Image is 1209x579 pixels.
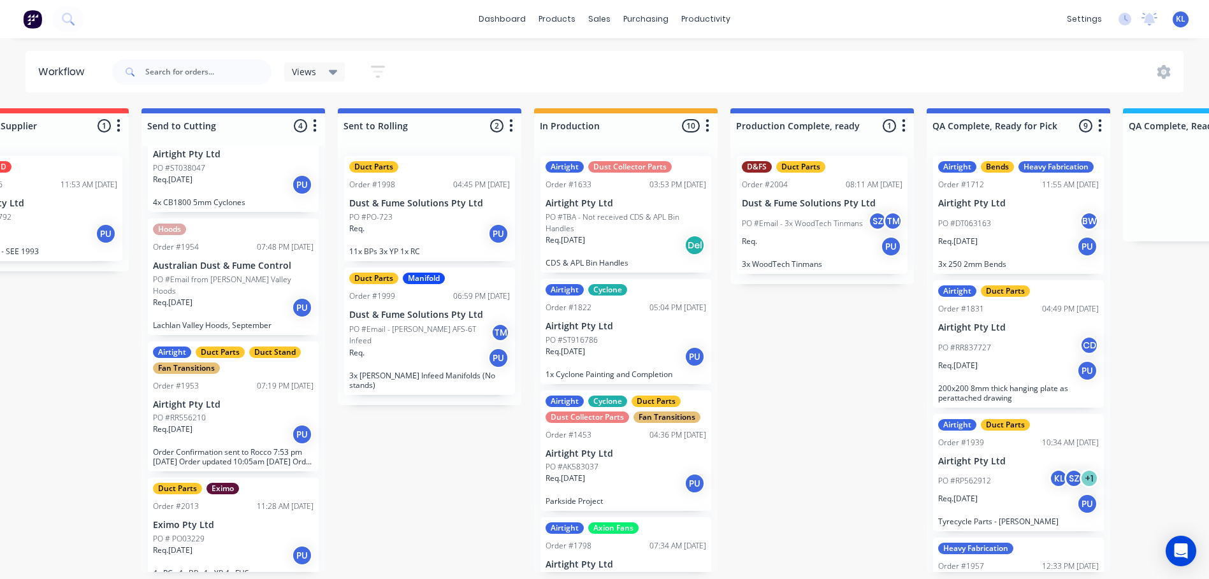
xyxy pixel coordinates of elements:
[153,347,191,358] div: Airtight
[632,396,681,407] div: Duct Parts
[292,175,312,195] div: PU
[153,447,314,466] p: Order Confirmation sent to Rocco 7:53 pm [DATE] Order updated 10:05am [DATE] Order updated 8:04am...
[546,234,585,246] p: Req. [DATE]
[349,161,398,173] div: Duct Parts
[349,310,510,320] p: Dust & Fume Solutions Pty Ltd
[153,241,199,253] div: Order #1954
[1018,161,1094,173] div: Heavy Fabrication
[153,162,205,174] p: PO #ST038047
[257,501,314,512] div: 11:28 AM [DATE]
[546,496,706,506] p: Parkside Project
[546,448,706,459] p: Airtight Pty Ltd
[153,533,205,545] p: PO # PO03229
[546,559,706,570] p: Airtight Pty Ltd
[546,429,591,441] div: Order #1453
[540,390,711,511] div: AirtightCycloneDuct PartsDust Collector PartsFan TransitionsOrder #145304:36 PM [DATE]Airtight Pt...
[1049,469,1068,488] div: KL
[257,241,314,253] div: 07:48 PM [DATE]
[938,285,976,297] div: Airtight
[540,156,711,273] div: AirtightDust Collector PartsOrder #163303:53 PM [DATE]Airtight Pty LtdPO #TBA - Not received CDS ...
[546,198,706,209] p: Airtight Pty Ltd
[938,437,984,448] div: Order #1939
[981,285,1030,297] div: Duct Parts
[684,473,705,494] div: PU
[546,346,585,357] p: Req. [DATE]
[582,10,617,29] div: sales
[292,297,312,318] div: PU
[403,273,445,284] div: Manifold
[488,224,509,244] div: PU
[349,347,365,359] p: Req.
[546,473,585,484] p: Req. [DATE]
[938,218,991,229] p: PO #DT063163
[649,540,706,552] div: 07:34 AM [DATE]
[588,161,672,173] div: Dust Collector Parts
[546,161,584,173] div: Airtight
[153,261,314,271] p: Australian Dust & Fume Control
[617,10,675,29] div: purchasing
[546,179,591,190] div: Order #1633
[61,179,117,190] div: 11:53 AM [DATE]
[153,568,314,578] p: 4x RCs 4x BPs 1x YP 4x FHS
[153,362,220,374] div: Fan Transitions
[196,347,245,358] div: Duct Parts
[1166,536,1196,566] div: Open Intercom Messenger
[1061,10,1108,29] div: settings
[588,396,627,407] div: Cyclone
[938,517,1099,526] p: Tyrecycle Parts - [PERSON_NAME]
[344,268,515,395] div: Duct PartsManifoldOrder #199906:59 PM [DATE]Dust & Fume Solutions Pty LtdPO #Email - [PERSON_NAME...
[546,369,706,379] p: 1x Cyclone Painting and Completion
[938,198,1099,209] p: Airtight Pty Ltd
[153,197,314,207] p: 4x CB1800 5mm Cyclones
[349,371,510,390] p: 3x [PERSON_NAME] Infeed Manifolds (No stands)
[1042,437,1099,448] div: 10:34 AM [DATE]
[148,218,319,335] div: HoodsOrder #195407:48 PM [DATE]Australian Dust & Fume ControlPO #Email from [PERSON_NAME] Valley ...
[153,483,202,494] div: Duct Parts
[349,179,395,190] div: Order #1998
[1064,469,1083,488] div: SZ
[153,380,199,392] div: Order #1953
[938,419,976,431] div: Airtight
[23,10,42,29] img: Factory
[349,324,491,347] p: PO #Email - [PERSON_NAME] AFS-6T Infeed
[491,323,510,342] div: TM
[349,247,510,256] p: 11x BPs 3x YP 1x RC
[546,211,706,234] p: PO #TBA - Not received CDS & APL Bin Handles
[292,65,316,78] span: Views
[981,161,1014,173] div: Bends
[453,290,510,302] div: 06:59 PM [DATE]
[349,198,510,209] p: Dust & Fume Solutions Pty Ltd
[675,10,737,29] div: productivity
[881,236,901,257] div: PU
[776,161,825,173] div: Duct Parts
[546,411,629,423] div: Dust Collector Parts
[532,10,582,29] div: products
[938,236,978,247] p: Req. [DATE]
[546,321,706,332] p: Airtight Pty Ltd
[883,211,902,231] div: TM
[153,320,314,330] p: Lachlan Valley Hoods, September
[938,493,978,504] p: Req. [DATE]
[1042,179,1099,190] div: 11:55 AM [DATE]
[344,156,515,261] div: Duct PartsOrder #199804:45 PM [DATE]Dust & Fume Solutions Pty LtdPO #PO-723Req.PU11x BPs 3x YP 1x RC
[249,347,301,358] div: Duct Stand
[148,107,319,212] div: Airtight Pty LtdPO #ST038047Req.[DATE]PU4x CB1800 5mm Cyclones
[938,342,991,354] p: PO #RR837727
[1080,336,1099,355] div: CD
[206,483,239,494] div: Eximo
[546,522,584,534] div: Airtight
[933,280,1104,408] div: AirtightDuct PartsOrder #183104:49 PM [DATE]Airtight Pty LtdPO #RR837727CDReq.[DATE]PU200x200 8mm...
[1077,361,1097,381] div: PU
[938,179,984,190] div: Order #1712
[349,223,365,234] p: Req.
[472,10,532,29] a: dashboard
[938,360,978,371] p: Req. [DATE]
[933,414,1104,532] div: AirtightDuct PartsOrder #193910:34 AM [DATE]Airtight Pty LtdPO #RP562912KLSZ+1Req.[DATE]PUTyrecyc...
[292,424,312,445] div: PU
[153,520,314,531] p: Eximo Pty Ltd
[938,303,984,315] div: Order #1831
[488,348,509,368] div: PU
[649,302,706,313] div: 05:04 PM [DATE]
[153,424,192,435] p: Req. [DATE]
[153,274,314,297] p: PO #Email from [PERSON_NAME] Valley Hoods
